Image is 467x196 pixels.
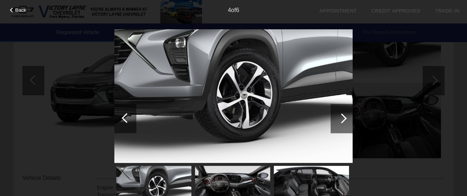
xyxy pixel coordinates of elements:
[319,8,357,14] a: Appointment
[228,7,231,13] span: 4
[114,29,353,163] img: 4.jpg
[236,7,239,13] span: 6
[371,8,420,14] a: Credit Approved
[15,7,26,13] span: Back
[435,8,460,14] a: Trade-In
